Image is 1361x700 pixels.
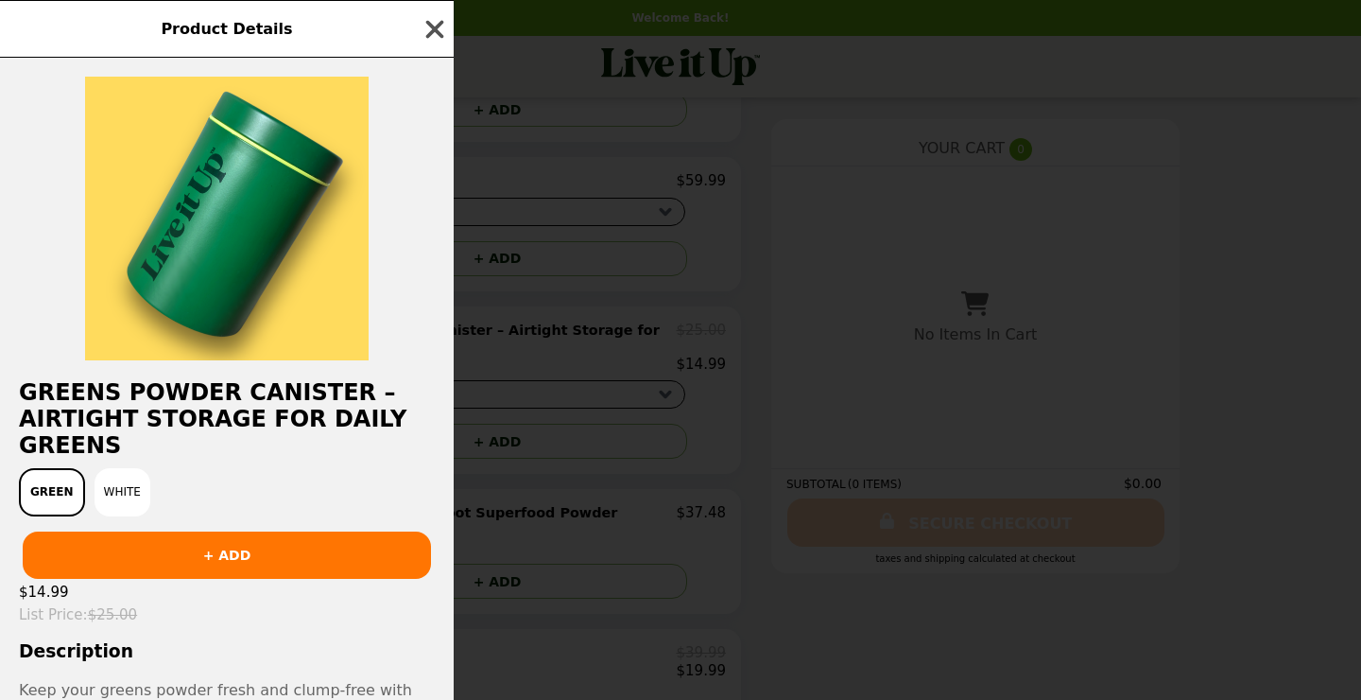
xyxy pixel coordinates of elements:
span: $25.00 [88,606,138,623]
span: Product Details [161,20,292,38]
img: Green [85,77,369,360]
button: White [95,468,150,516]
button: + ADD [23,532,431,579]
button: Green [19,468,85,516]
